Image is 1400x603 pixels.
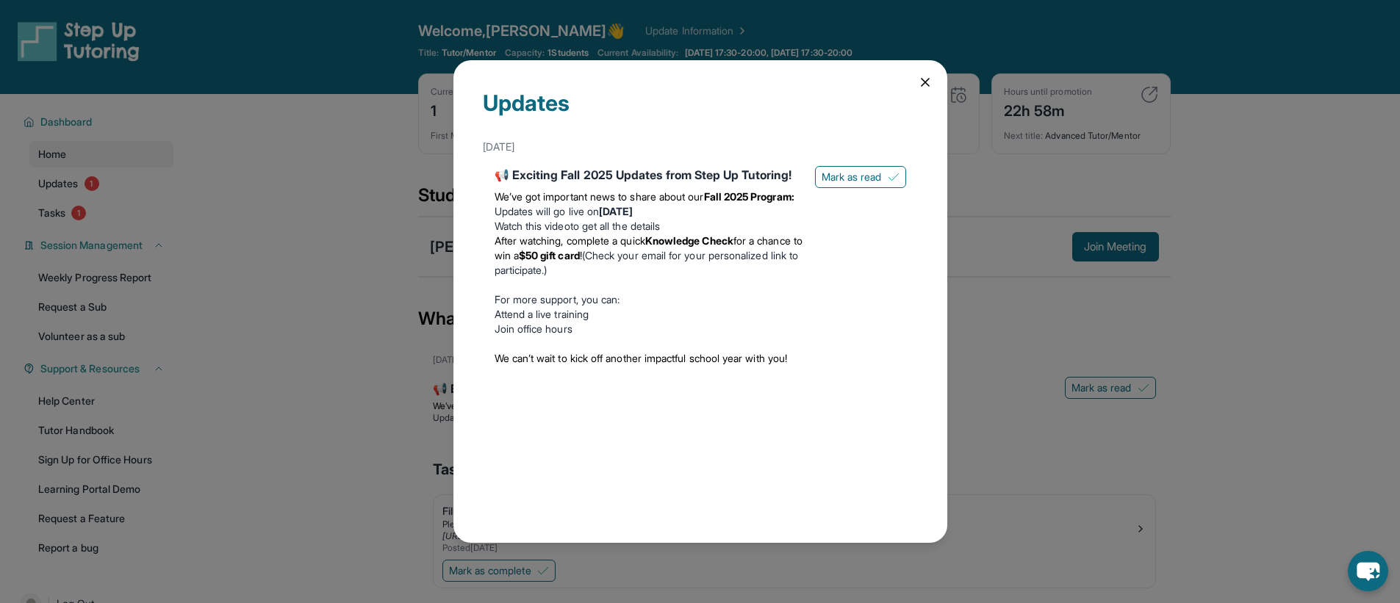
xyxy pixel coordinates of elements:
[704,190,794,203] strong: Fall 2025 Program:
[495,190,704,203] span: We’ve got important news to share about our
[495,166,803,184] div: 📢 Exciting Fall 2025 Updates from Step Up Tutoring!
[599,205,633,217] strong: [DATE]
[495,204,803,219] li: Updates will go live on
[495,308,589,320] a: Attend a live training
[495,220,570,232] a: Watch this video
[483,90,918,134] div: Updates
[580,249,582,261] span: !
[519,249,580,261] strong: $50 gift card
[495,322,572,335] a: Join office hours
[495,352,788,364] span: We can’t wait to kick off another impactful school year with you!
[645,234,733,247] strong: Knowledge Check
[483,134,918,160] div: [DATE]
[1348,551,1388,591] button: chat-button
[815,166,906,188] button: Mark as read
[888,171,900,183] img: Mark as read
[495,234,645,247] span: After watching, complete a quick
[822,170,882,184] span: Mark as read
[495,292,803,307] p: For more support, you can:
[495,234,803,278] li: (Check your email for your personalized link to participate.)
[495,219,803,234] li: to get all the details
